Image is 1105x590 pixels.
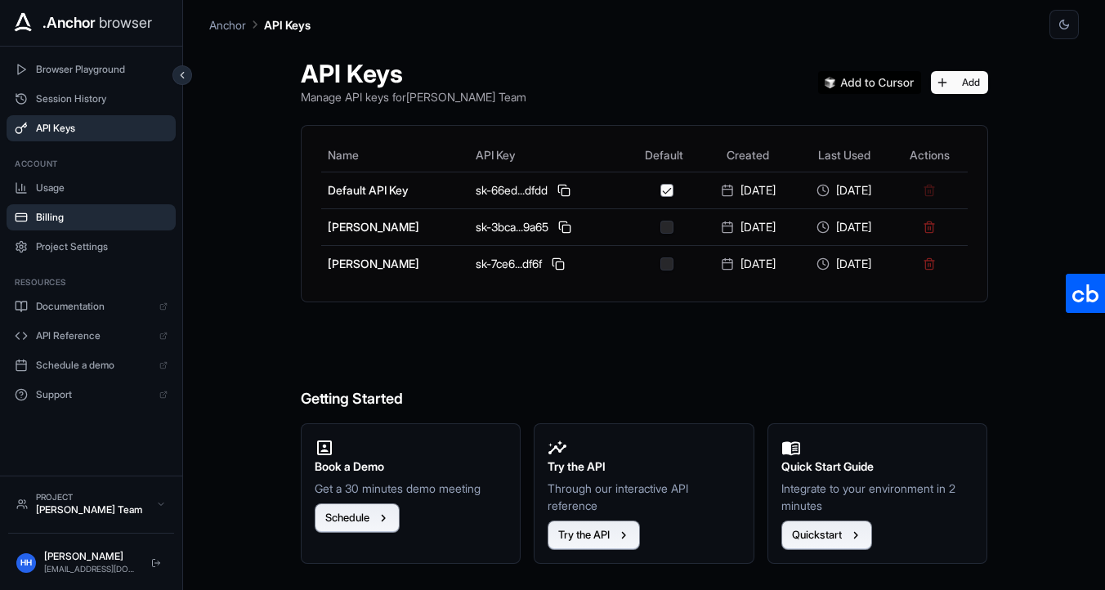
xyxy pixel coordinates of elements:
[44,563,138,575] div: [EMAIL_ADDRESS][DOMAIN_NAME]
[36,122,168,135] span: API Keys
[548,254,568,274] button: Copy API key
[36,329,151,342] span: API Reference
[707,182,790,199] div: [DATE]
[315,480,508,497] p: Get a 30 minutes demo meeting
[554,181,574,200] button: Copy API key
[301,88,526,105] p: Manage API keys for [PERSON_NAME] Team
[476,254,621,274] div: sk-7ce6...df6f
[42,11,96,34] span: .Anchor
[548,521,640,550] button: Try the API
[36,240,168,253] span: Project Settings
[707,219,790,235] div: [DATE]
[15,158,168,170] h3: Account
[20,556,32,569] span: HH
[476,181,621,200] div: sk-66ed...dfdd
[469,139,628,172] th: API Key
[264,16,311,34] p: API Keys
[321,172,469,208] td: Default API Key
[36,300,151,313] span: Documentation
[172,65,192,85] button: Collapse sidebar
[781,521,872,550] button: Quickstart
[7,293,176,320] a: Documentation
[36,181,168,194] span: Usage
[7,115,176,141] button: API Keys
[7,204,176,230] button: Billing
[548,458,740,476] h2: Try the API
[7,323,176,349] a: API Reference
[36,211,168,224] span: Billing
[36,92,168,105] span: Session History
[781,458,974,476] h2: Quick Start Guide
[476,217,621,237] div: sk-3bca...9a65
[36,359,151,372] span: Schedule a demo
[796,139,892,172] th: Last Used
[8,485,174,523] button: Project[PERSON_NAME] Team
[7,86,176,112] button: Session History
[627,139,700,172] th: Default
[781,480,974,514] p: Integrate to your environment in 2 minutes
[315,503,400,533] button: Schedule
[315,458,508,476] h2: Book a Demo
[321,208,469,245] td: [PERSON_NAME]
[7,234,176,260] button: Project Settings
[36,491,148,503] div: Project
[7,352,176,378] a: Schedule a demo
[548,480,740,514] p: Through our interactive API reference
[892,139,967,172] th: Actions
[555,217,575,237] button: Copy API key
[15,276,168,288] h3: Resources
[10,10,36,36] img: Anchor Icon
[700,139,796,172] th: Created
[818,71,921,94] img: Add anchorbrowser MCP server to Cursor
[931,71,988,94] button: Add
[301,322,988,411] h6: Getting Started
[321,139,469,172] th: Name
[707,256,790,272] div: [DATE]
[7,382,176,408] a: Support
[36,63,168,76] span: Browser Playground
[209,16,311,34] nav: breadcrumb
[321,245,469,282] td: [PERSON_NAME]
[803,256,885,272] div: [DATE]
[209,16,246,34] p: Anchor
[36,503,148,516] div: [PERSON_NAME] Team
[44,550,138,563] div: [PERSON_NAME]
[99,11,152,34] span: browser
[146,553,166,573] button: Logout
[7,175,176,201] button: Usage
[301,59,526,88] h1: API Keys
[7,56,176,83] button: Browser Playground
[803,182,885,199] div: [DATE]
[36,388,151,401] span: Support
[803,219,885,235] div: [DATE]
